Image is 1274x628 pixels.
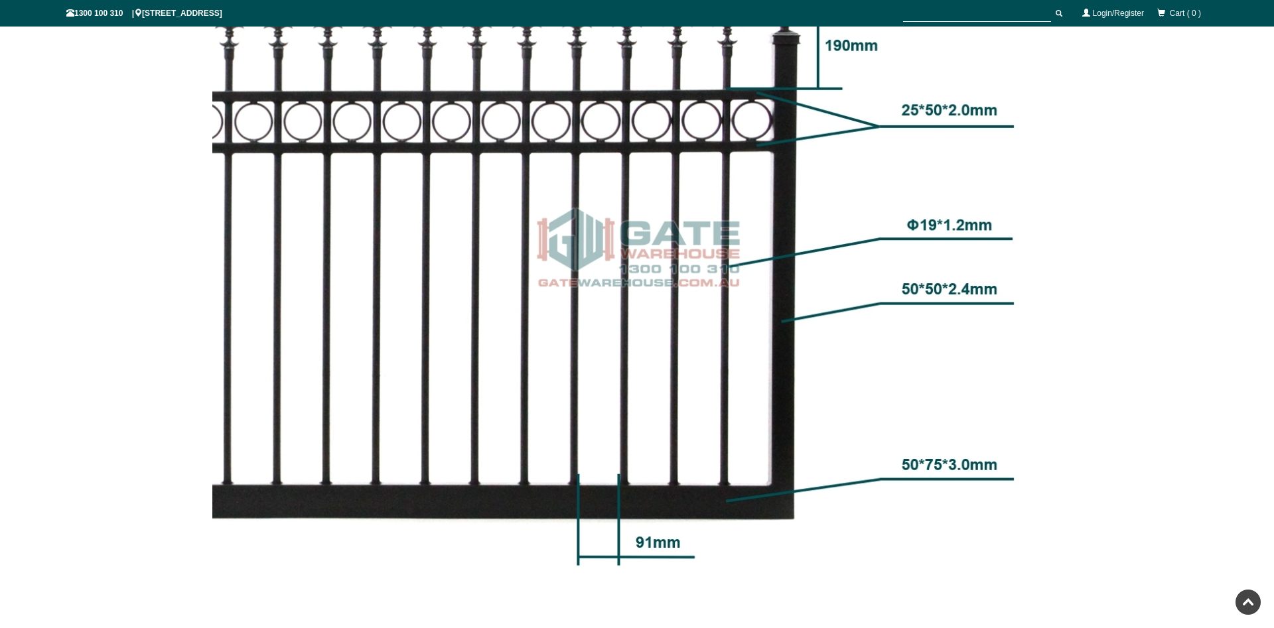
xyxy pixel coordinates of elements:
[1170,9,1201,18] span: Cart ( 0 )
[1093,9,1144,18] a: Login/Register
[903,5,1051,22] input: SEARCH PRODUCTS
[66,9,222,18] span: 1300 100 310 | [STREET_ADDRESS]
[1009,273,1274,582] iframe: LiveChat chat widget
